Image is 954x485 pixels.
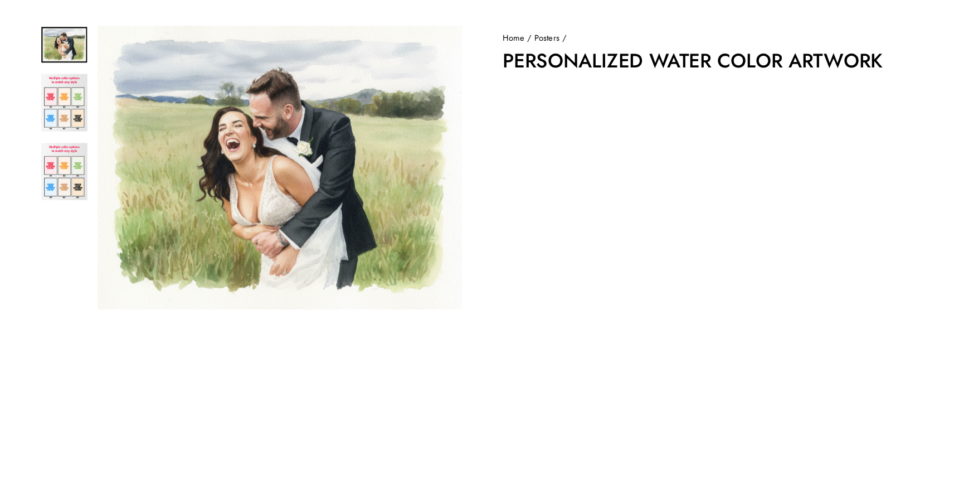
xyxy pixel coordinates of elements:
img: Personalized Water Color Artwork [82,132,125,185]
nav: breadcrumbs [508,30,873,42]
a: Posters [538,30,561,41]
span: / [531,30,535,41]
a: Home [508,30,529,41]
h1: Personalized Water Color Artwork [508,47,873,65]
span: / [563,30,567,41]
img: Personalized Water Color Artwork [82,69,125,122]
